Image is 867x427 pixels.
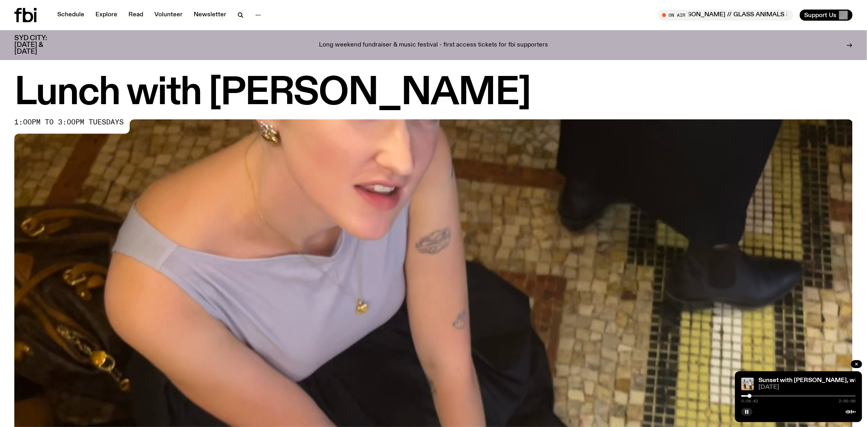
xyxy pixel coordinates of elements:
[319,42,548,49] p: Long weekend fundraiser & music festival - first access tickets for fbi supporters
[189,10,231,21] a: Newsletter
[91,10,122,21] a: Explore
[14,35,65,55] h3: SYD CITY: [DATE] & [DATE]
[759,384,856,390] span: [DATE]
[741,399,758,403] span: 0:08:42
[658,10,793,21] button: On AirMornings with [PERSON_NAME] // GLASS ANIMALS & [GEOGRAPHIC_DATA]
[14,76,853,111] h1: Lunch with [PERSON_NAME]
[800,10,853,21] button: Support Us
[839,399,856,403] span: 2:00:00
[150,10,187,21] a: Volunteer
[124,10,148,21] a: Read
[52,10,89,21] a: Schedule
[14,119,124,126] span: 1:00pm to 3:00pm tuesdays
[805,12,837,19] span: Support Us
